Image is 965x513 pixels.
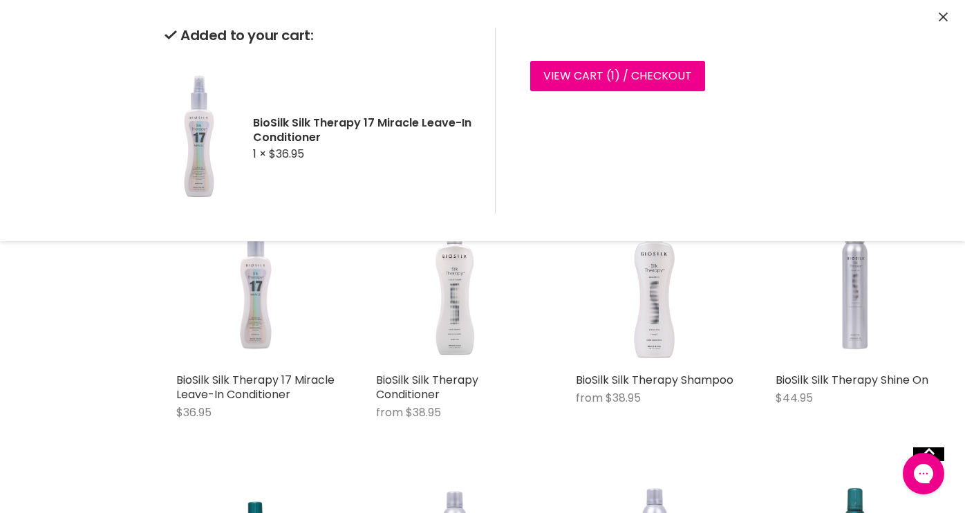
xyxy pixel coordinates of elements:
img: BioSilk Silk Therapy Shampoo [608,207,702,366]
span: $36.95 [176,404,212,420]
span: from [576,390,603,406]
a: View cart (1) / Checkout [530,61,705,91]
a: BioSilk Silk Therapy Shampoo [576,207,734,366]
a: BioSilk Silk Therapy 17 Miracle Leave-In Conditioner [176,372,335,402]
img: BioSilk Silk Therapy Conditioner [404,207,507,366]
img: BioSilk Silk Therapy 17 Miracle Leave-In Conditioner [219,207,292,366]
button: Close [939,10,948,25]
h2: BioSilk Silk Therapy 17 Miracle Leave-In Conditioner [253,115,473,144]
span: 1 [611,68,615,84]
iframe: Gorgias live chat messenger [896,448,951,499]
a: BioSilk Silk Therapy 17 Miracle Leave-In Conditioner [176,207,335,366]
span: $44.95 [776,390,813,406]
span: $36.95 [269,146,304,162]
a: BioSilk Silk Therapy Shine On [776,207,934,366]
a: BioSilk Silk Therapy Conditioner [376,372,478,402]
h2: Added to your cart: [165,28,473,44]
span: $38.95 [606,390,641,406]
a: BioSilk Silk Therapy Shine On [776,372,928,388]
span: $38.95 [406,404,441,420]
img: BioSilk Silk Therapy Shine On [818,207,890,366]
a: BioSilk Silk Therapy Conditioner [376,207,534,366]
span: 1 × [253,146,266,162]
a: BioSilk Silk Therapy Shampoo [576,372,733,388]
img: BioSilk Silk Therapy 17 Miracle Leave-In Conditioner [165,63,234,214]
span: from [376,404,403,420]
